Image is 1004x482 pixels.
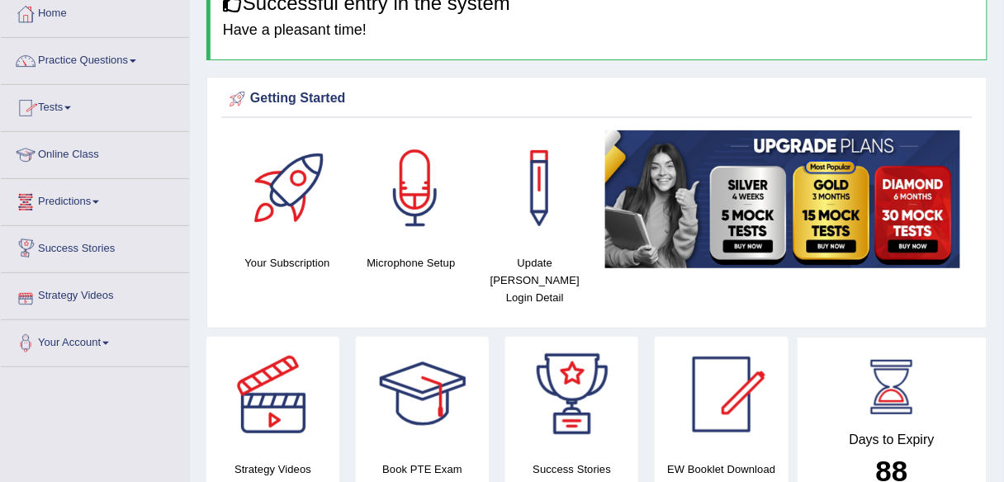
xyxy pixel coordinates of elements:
h4: Update [PERSON_NAME] Login Detail [481,254,589,306]
img: small5.jpg [605,130,960,267]
a: Predictions [1,179,189,220]
h4: Days to Expiry [816,432,969,447]
a: Online Class [1,132,189,173]
a: Strategy Videos [1,273,189,314]
h4: Have a pleasant time! [223,22,974,39]
h4: Microphone Setup [358,254,465,272]
a: Success Stories [1,226,189,267]
h4: Success Stories [505,461,638,478]
a: Tests [1,85,189,126]
a: Your Account [1,320,189,361]
h4: Strategy Videos [206,461,339,478]
h4: Book PTE Exam [356,461,489,478]
h4: EW Booklet Download [655,461,788,478]
a: Practice Questions [1,38,189,79]
h4: Your Subscription [234,254,341,272]
div: Getting Started [225,87,968,111]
